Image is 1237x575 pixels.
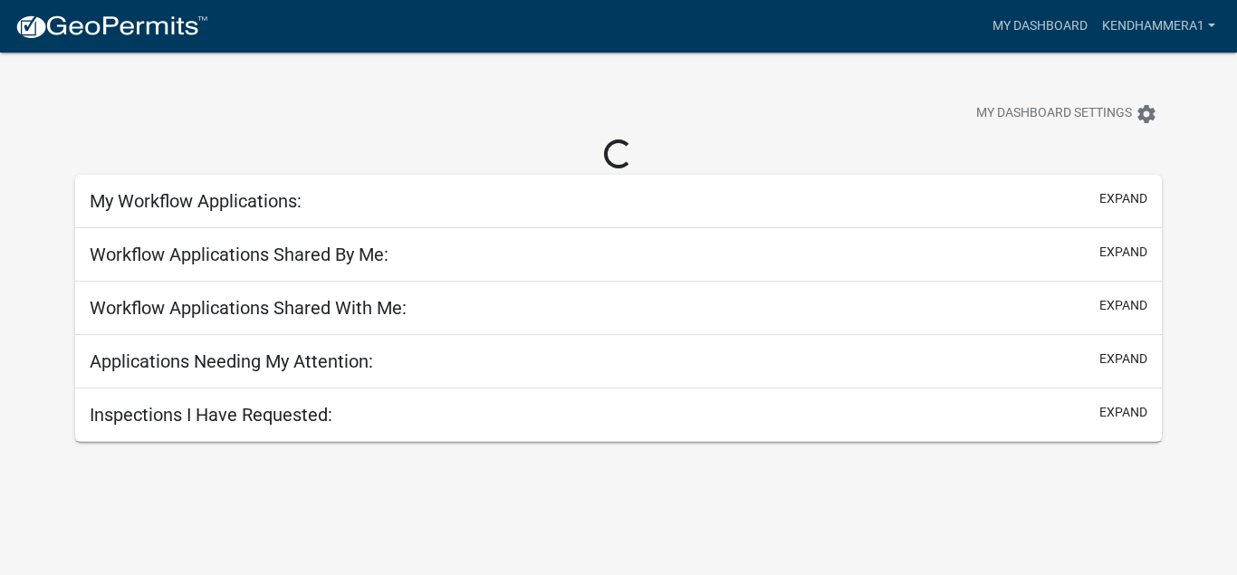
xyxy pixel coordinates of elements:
button: expand [1099,189,1147,208]
a: My Dashboard [985,9,1095,43]
h5: Workflow Applications Shared By Me: [90,244,388,265]
h5: Workflow Applications Shared With Me: [90,297,407,319]
button: expand [1099,350,1147,369]
h5: Applications Needing My Attention: [90,350,373,372]
h5: Inspections I Have Requested: [90,404,332,426]
a: KendhammerA1 [1095,9,1223,43]
h5: My Workflow Applications: [90,190,302,212]
i: settings [1136,103,1157,125]
button: expand [1099,403,1147,422]
button: My Dashboard Settingssettings [962,96,1172,131]
button: expand [1099,243,1147,262]
button: expand [1099,296,1147,315]
span: My Dashboard Settings [976,103,1132,125]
